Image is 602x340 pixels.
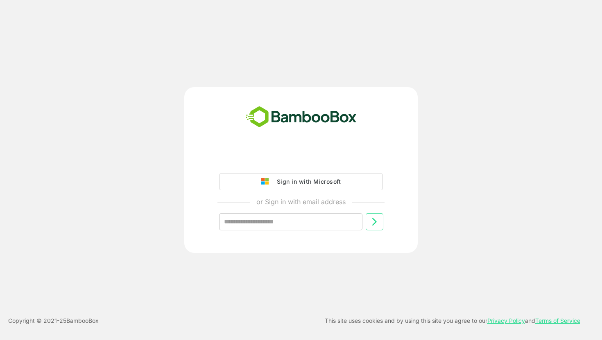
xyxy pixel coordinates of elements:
img: google [261,178,273,185]
p: This site uses cookies and by using this site you agree to our and [325,316,580,326]
p: or Sign in with email address [256,197,346,207]
div: Sign in with Microsoft [273,176,341,187]
a: Privacy Policy [487,317,525,324]
button: Sign in with Microsoft [219,173,383,190]
p: Copyright © 2021- 25 BambooBox [8,316,99,326]
a: Terms of Service [535,317,580,324]
img: bamboobox [241,104,361,131]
